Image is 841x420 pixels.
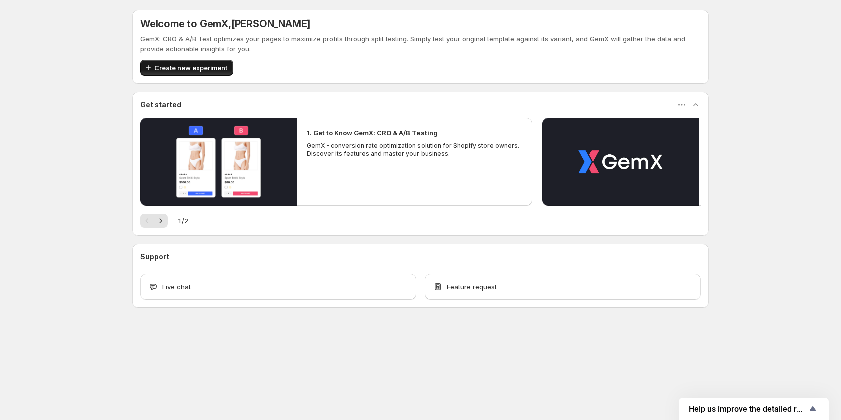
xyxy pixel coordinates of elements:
[154,63,227,73] span: Create new experiment
[154,214,168,228] button: Next
[178,216,188,226] span: 1 / 2
[140,214,168,228] nav: Pagination
[689,403,819,415] button: Show survey - Help us improve the detailed report for A/B campaigns
[140,34,701,54] p: GemX: CRO & A/B Test optimizes your pages to maximize profits through split testing. Simply test ...
[307,128,438,138] h2: 1. Get to Know GemX: CRO & A/B Testing
[307,142,522,158] p: GemX - conversion rate optimization solution for Shopify store owners. Discover its features and ...
[228,18,310,30] span: , [PERSON_NAME]
[140,118,297,206] button: Play video
[140,252,169,262] h3: Support
[140,60,233,76] button: Create new experiment
[162,282,191,292] span: Live chat
[140,100,181,110] h3: Get started
[542,118,699,206] button: Play video
[447,282,497,292] span: Feature request
[689,404,807,414] span: Help us improve the detailed report for A/B campaigns
[140,18,310,30] h5: Welcome to GemX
